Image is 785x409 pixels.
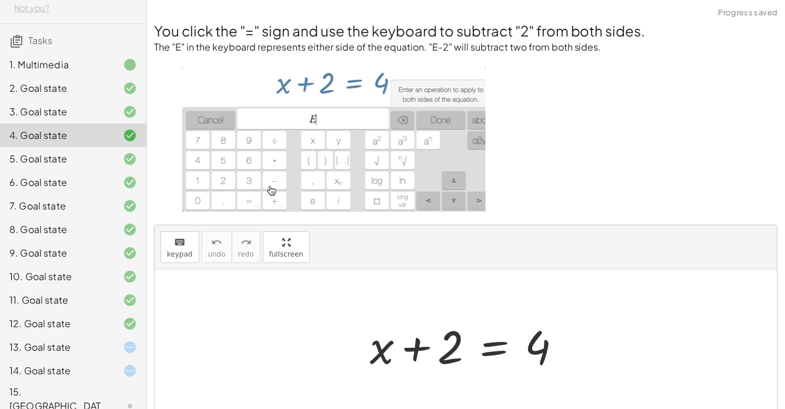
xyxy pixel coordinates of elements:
i: keyboard [174,235,185,250]
span: Tasks [28,34,52,46]
div: 7. Goal state [9,199,104,213]
span: Progress saved [719,7,778,19]
button: keyboardkeypad [161,231,199,263]
i: Task started. [123,340,137,354]
button: redoredo [232,231,260,263]
span: keypad [167,250,193,258]
i: Task finished and correct. [123,152,137,166]
div: Not you? [14,2,137,14]
i: Task finished and correct. [123,128,137,142]
i: Task finished and correct. [123,293,137,307]
i: Task finished and correct. [123,175,137,189]
i: Task finished and correct. [123,270,137,284]
div: 13. Goal state [9,340,104,354]
i: Task finished and correct. [123,222,137,237]
img: e256af34d3a4bef511c9807a38e2ee9fa22f091e05be5a6d54e558bb7be714a6.gif [182,67,486,212]
i: redo [240,235,252,250]
i: Task finished and correct. [123,246,137,260]
h2: You click the "=" sign and use the keyboard to subtract "2" from both sides. [154,21,778,41]
div: 9. Goal state [9,246,104,260]
div: 6. Goal state [9,175,104,189]
p: The "E" in the keyboard represents either side of the equation. "E-2" will subtract two from both... [154,41,778,54]
div: 3. Goal state [9,105,104,119]
button: fullscreen [263,231,310,263]
span: undo [208,250,226,258]
i: Task finished and correct. [123,317,137,331]
i: Task started. [123,364,137,378]
i: Task finished. [123,58,137,72]
div: 1. Multimedia [9,58,104,72]
span: fullscreen [269,250,303,258]
div: 4. Goal state [9,128,104,142]
i: Task finished and correct. [123,105,137,119]
div: 2. Goal state [9,81,104,95]
div: 10. Goal state [9,270,104,284]
i: undo [211,235,222,250]
div: 8. Goal state [9,222,104,237]
i: Task finished and correct. [123,81,137,95]
div: 12. Goal state [9,317,104,331]
div: 5. Goal state [9,152,104,166]
i: Task finished and correct. [123,199,137,213]
div: 14. Goal state [9,364,104,378]
span: redo [238,250,254,258]
div: 11. Goal state [9,293,104,307]
button: undoundo [202,231,232,263]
